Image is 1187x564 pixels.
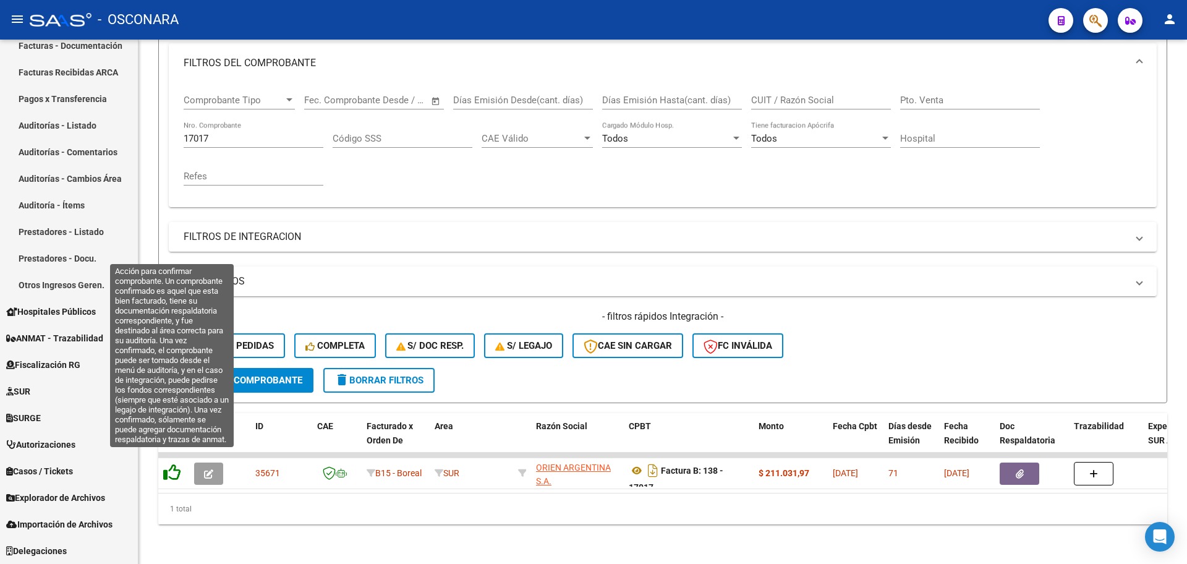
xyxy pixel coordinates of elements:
span: Buscar Comprobante [180,375,302,386]
span: CPBT [629,421,651,431]
input: Fecha fin [365,95,425,106]
span: Todos [751,133,777,144]
span: [DATE] [833,468,858,478]
span: Conf. no pedidas [180,340,274,351]
span: Trazabilidad [1074,421,1124,431]
span: Monto [759,421,784,431]
span: ID [255,421,263,431]
span: SURGE [6,411,41,425]
span: 35671 [255,468,280,478]
button: Borrar Filtros [323,368,435,393]
span: Casos / Tickets [6,464,73,478]
datatable-header-cell: Razón Social [531,413,624,468]
button: FC Inválida [692,333,783,358]
i: Descargar documento [645,461,661,481]
span: CAE SIN CARGAR [584,340,672,351]
span: Razón Social [536,421,587,431]
span: Borrar Filtros [334,375,423,386]
span: [DATE] [944,468,969,478]
h4: - filtros rápidos Integración - [169,310,1157,323]
span: Hospitales Públicos [6,305,96,318]
span: - OSCONARA [98,6,179,33]
datatable-header-cell: Area [430,413,513,468]
span: Autorizaciones [6,438,75,451]
mat-panel-title: FILTROS DEL COMPROBANTE [184,56,1127,70]
datatable-header-cell: Fecha Cpbt [828,413,883,468]
mat-icon: search [180,372,195,387]
mat-panel-title: FILTROS DE INTEGRACION [184,230,1127,244]
span: Doc Respaldatoria [1000,421,1055,445]
span: Comprobante Tipo [184,95,284,106]
span: Fecha Recibido [944,421,979,445]
span: Completa [305,340,365,351]
mat-panel-title: MAS FILTROS [184,275,1127,288]
div: 30711534616 [536,461,619,487]
span: Fecha Cpbt [833,421,877,431]
button: S/ legajo [484,333,563,358]
mat-expansion-panel-header: MAS FILTROS [169,267,1157,296]
span: Facturado x Orden De [367,421,413,445]
button: Conf. no pedidas [169,333,285,358]
input: Fecha inicio [304,95,354,106]
datatable-header-cell: Monto [754,413,828,468]
strong: Factura B: 138 - 17017 [629,466,723,492]
mat-icon: person [1162,12,1177,27]
mat-expansion-panel-header: FILTROS DEL COMPROBANTE [169,43,1157,83]
span: B15 - Boreal [375,468,422,478]
span: ORIEN ARGENTINA S.A. [536,463,611,487]
datatable-header-cell: Doc Respaldatoria [995,413,1069,468]
strong: $ 211.031,97 [759,468,809,478]
datatable-header-cell: Trazabilidad [1069,413,1143,468]
datatable-header-cell: Fecha Recibido [939,413,995,468]
span: S/ legajo [495,340,552,351]
span: CAE [317,421,333,431]
span: S/ Doc Resp. [396,340,464,351]
datatable-header-cell: CPBT [624,413,754,468]
span: Fiscalización RG [6,358,80,372]
span: Area [435,421,453,431]
button: Buscar Comprobante [169,368,313,393]
span: Días desde Emisión [888,421,932,445]
span: Importación de Archivos [6,518,113,531]
datatable-header-cell: Facturado x Orden De [362,413,430,468]
mat-expansion-panel-header: FILTROS DE INTEGRACION [169,222,1157,252]
button: CAE SIN CARGAR [572,333,683,358]
span: SUR [6,385,30,398]
span: SUR [435,468,459,478]
span: Delegaciones [6,544,67,558]
span: CAE Válido [482,133,582,144]
div: FILTROS DEL COMPROBANTE [169,83,1157,207]
button: Open calendar [429,94,443,108]
button: Completa [294,333,376,358]
datatable-header-cell: ID [250,413,312,468]
span: Todos [602,133,628,144]
div: 1 total [158,493,1167,524]
span: FC Inválida [704,340,772,351]
datatable-header-cell: Días desde Emisión [883,413,939,468]
mat-icon: delete [334,372,349,387]
span: ANMAT - Trazabilidad [6,331,103,345]
span: 71 [888,468,898,478]
div: Open Intercom Messenger [1145,522,1175,552]
datatable-header-cell: CAE [312,413,362,468]
mat-icon: menu [10,12,25,27]
span: Explorador de Archivos [6,491,105,505]
button: S/ Doc Resp. [385,333,475,358]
